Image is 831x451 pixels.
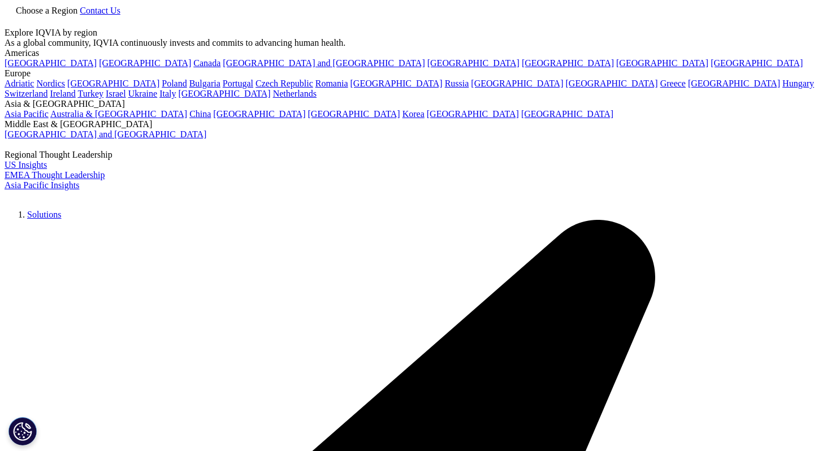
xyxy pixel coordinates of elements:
div: Regional Thought Leadership [5,150,826,160]
a: Ukraine [128,89,158,98]
a: Turkey [77,89,103,98]
a: Romania [315,79,348,88]
a: US Insights [5,160,47,170]
a: [GEOGRAPHIC_DATA] [688,79,780,88]
a: China [189,109,211,119]
div: Americas [5,48,826,58]
a: [GEOGRAPHIC_DATA] [566,79,658,88]
a: Poland [162,79,187,88]
a: Hungary [782,79,814,88]
a: Ireland [50,89,75,98]
a: [GEOGRAPHIC_DATA] [178,89,270,98]
a: [GEOGRAPHIC_DATA] and [GEOGRAPHIC_DATA] [5,129,206,139]
a: [GEOGRAPHIC_DATA] [521,109,613,119]
div: As a global community, IQVIA continuously invests and commits to advancing human health. [5,38,826,48]
a: Italy [159,89,176,98]
a: [GEOGRAPHIC_DATA] [522,58,614,68]
a: Asia Pacific Insights [5,180,79,190]
a: [GEOGRAPHIC_DATA] [213,109,305,119]
a: Switzerland [5,89,47,98]
div: Explore IQVIA by region [5,28,826,38]
a: Greece [660,79,686,88]
div: Asia & [GEOGRAPHIC_DATA] [5,99,826,109]
a: Canada [193,58,220,68]
a: [GEOGRAPHIC_DATA] [350,79,443,88]
div: Middle East & [GEOGRAPHIC_DATA] [5,119,826,129]
a: Czech Republic [256,79,313,88]
a: [GEOGRAPHIC_DATA] [99,58,191,68]
a: [GEOGRAPHIC_DATA] [471,79,563,88]
a: Korea [402,109,425,119]
div: Europe [5,68,826,79]
a: Nordics [36,79,65,88]
a: Solutions [27,210,61,219]
a: [GEOGRAPHIC_DATA] [308,109,400,119]
a: Australia & [GEOGRAPHIC_DATA] [50,109,187,119]
a: [GEOGRAPHIC_DATA] [67,79,159,88]
a: [GEOGRAPHIC_DATA] [427,109,519,119]
a: [GEOGRAPHIC_DATA] [427,58,520,68]
a: EMEA Thought Leadership [5,170,105,180]
a: [GEOGRAPHIC_DATA] and [GEOGRAPHIC_DATA] [223,58,425,68]
a: [GEOGRAPHIC_DATA] [616,58,708,68]
span: Choose a Region [16,6,77,15]
button: Cookie Settings [8,417,37,445]
a: Netherlands [273,89,317,98]
a: Israel [106,89,126,98]
a: Portugal [223,79,253,88]
a: Contact Us [80,6,120,15]
a: Russia [445,79,469,88]
a: Bulgaria [189,79,220,88]
a: [GEOGRAPHIC_DATA] [711,58,803,68]
a: Asia Pacific [5,109,49,119]
a: Adriatic [5,79,34,88]
a: [GEOGRAPHIC_DATA] [5,58,97,68]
